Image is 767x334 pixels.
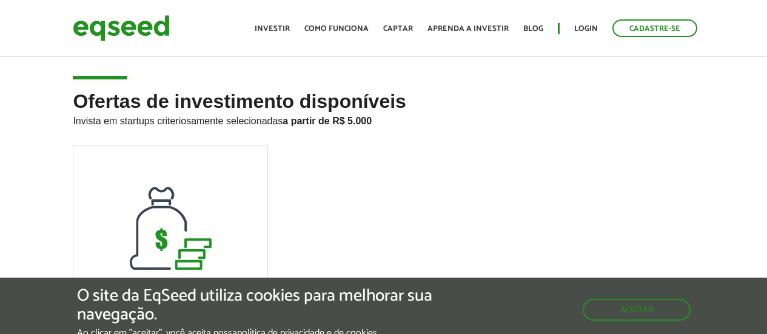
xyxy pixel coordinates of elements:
[427,25,509,33] a: Aprenda a investir
[612,19,697,37] a: Cadastre-se
[383,25,413,33] a: Captar
[283,116,372,126] strong: a partir de R$ 5.000
[523,25,543,33] a: Blog
[304,25,369,33] a: Como funciona
[73,91,694,145] h2: Ofertas de investimento disponíveis
[73,12,170,44] img: EqSeed
[574,25,598,33] a: Login
[255,25,290,33] a: Investir
[583,299,691,321] button: Aceitar
[77,287,445,324] h5: O site da EqSeed utiliza cookies para melhorar sua navegação.
[73,112,694,127] p: Invista em startups criteriosamente selecionadas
